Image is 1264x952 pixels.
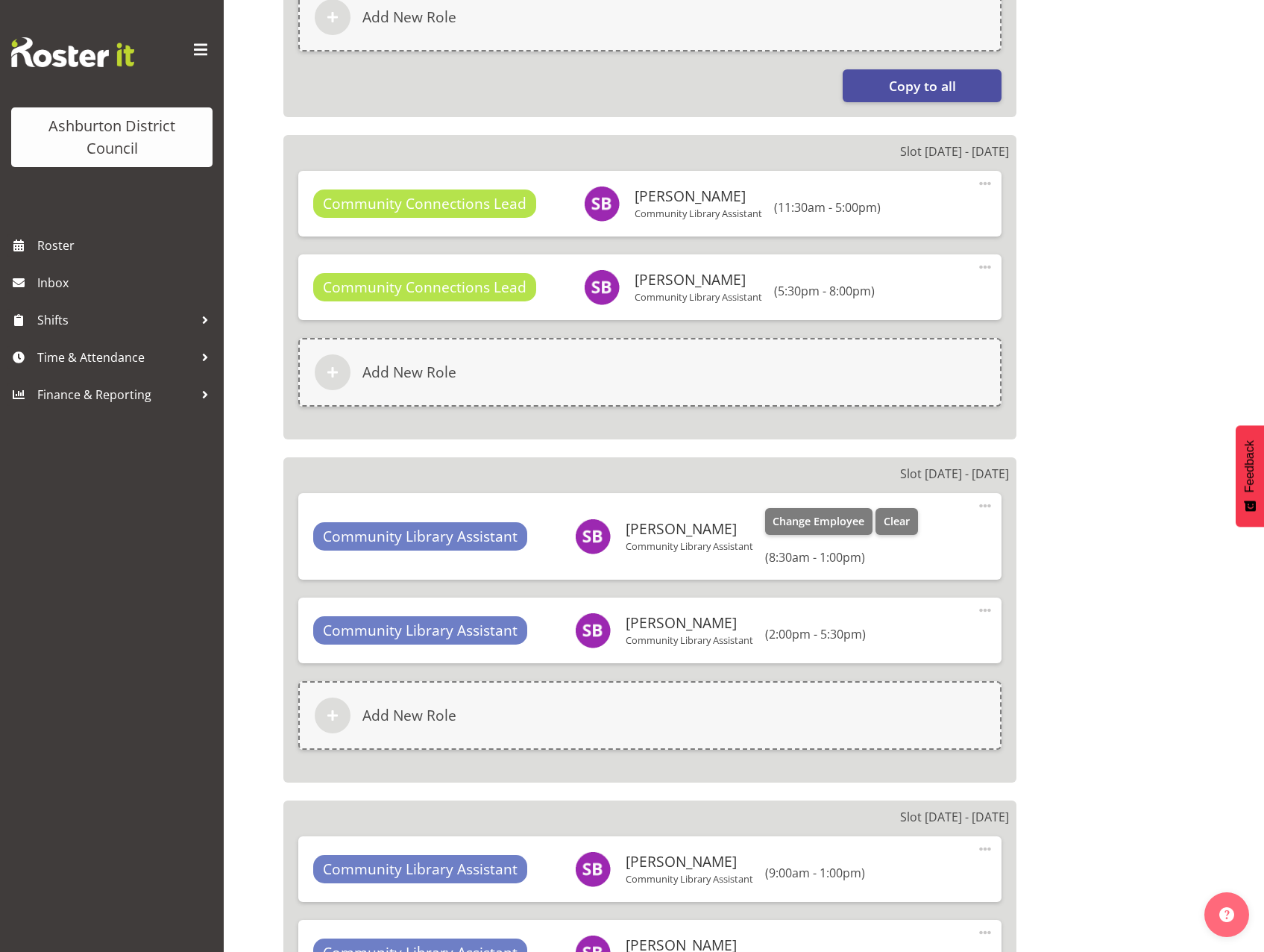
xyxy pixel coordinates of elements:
[323,526,518,548] span: Community Library Assistant
[900,143,1009,160] p: Slot [DATE] - [DATE]
[626,873,753,885] p: Community Library Assistant
[323,859,518,880] span: Community Library Assistant
[626,615,753,631] h6: [PERSON_NAME]
[635,272,762,288] h6: [PERSON_NAME]
[362,707,456,724] h6: Add New Role
[626,854,753,870] h6: [PERSON_NAME]
[765,550,918,565] h6: (8:30am - 1:00pm)
[626,540,753,552] p: Community Library Assistant
[575,519,611,554] img: stacey-broadbent10010.jpg
[774,200,881,215] h6: (11:30am - 5:00pm)
[26,115,198,160] div: Ashburton District Council
[584,269,620,305] img: stacey-broadbent10010.jpg
[1243,440,1257,492] span: Feedback
[889,76,956,95] span: Copy to all
[635,291,762,303] p: Community Library Assistant
[635,207,762,219] p: Community Library Assistant
[900,808,1009,826] p: Slot [DATE] - [DATE]
[362,363,456,381] h6: Add New Role
[765,508,873,535] button: Change Employee
[323,277,526,298] span: Community Connections Lead
[37,309,194,331] span: Shifts
[765,865,865,880] h6: (9:00am - 1:00pm)
[884,513,910,530] span: Clear
[37,346,194,369] span: Time & Attendance
[37,383,194,406] span: Finance & Reporting
[635,188,762,204] h6: [PERSON_NAME]
[362,8,456,26] h6: Add New Role
[37,272,216,294] span: Inbox
[626,634,753,646] p: Community Library Assistant
[1236,425,1264,527] button: Feedback - Show survey
[575,851,611,887] img: stacey-broadbent10010.jpg
[1219,907,1234,922] img: help-xxl-2.png
[900,465,1009,483] p: Slot [DATE] - [DATE]
[765,627,866,642] h6: (2:00pm - 5:30pm)
[875,508,918,535] button: Clear
[584,186,620,222] img: stacey-broadbent10010.jpg
[774,284,875,298] h6: (5:30pm - 8:00pm)
[11,37,134,67] img: Rosterit website logo
[843,69,1002,102] button: Copy to all
[575,613,611,648] img: stacey-broadbent10010.jpg
[323,193,526,215] span: Community Connections Lead
[626,521,753,537] h6: [PERSON_NAME]
[37,234,216,257] span: Roster
[323,620,518,642] span: Community Library Assistant
[773,513,864,530] span: Change Employee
